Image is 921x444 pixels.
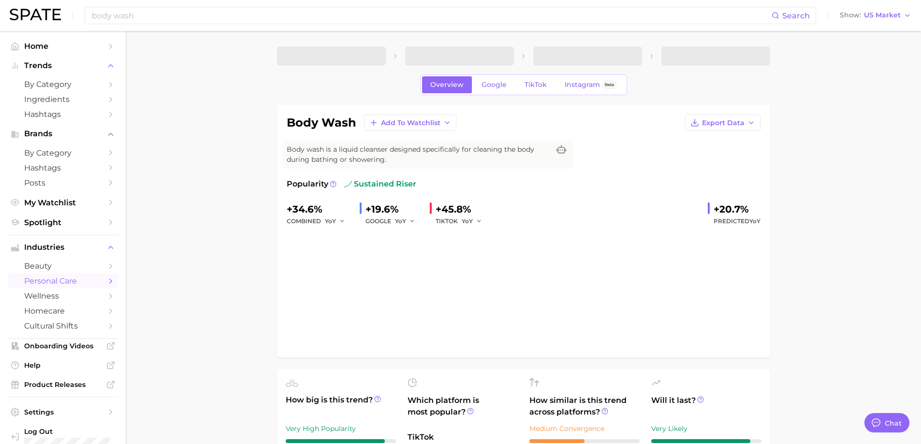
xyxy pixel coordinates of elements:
[837,9,914,22] button: ShowUS Market
[529,439,640,443] div: 5 / 10
[24,129,102,138] span: Brands
[651,423,761,434] div: Very Likely
[408,431,518,443] span: TikTok
[395,217,406,225] span: YoY
[287,117,356,129] h1: body wash
[24,380,102,389] span: Product Releases
[365,215,422,227] div: GOOGLE
[91,7,772,24] input: Search here for a brand, industry, or ingredient
[8,77,118,92] a: by Category
[749,217,760,225] span: YoY
[473,76,515,93] a: Google
[24,110,102,119] span: Hashtags
[605,81,614,89] span: Beta
[24,61,102,70] span: Trends
[286,439,396,443] div: 9 / 10
[344,178,416,190] span: sustained riser
[24,321,102,330] span: cultural shifts
[24,163,102,172] span: Hashtags
[365,201,422,217] div: +19.6%
[714,201,760,217] div: +20.7%
[8,215,118,230] a: Spotlight
[685,115,760,131] button: Export Data
[8,107,118,122] a: Hashtags
[8,160,118,175] a: Hashtags
[395,215,416,227] button: YoY
[24,361,102,370] span: Help
[408,395,518,427] span: Which platform is most popular?
[529,395,640,418] span: How similar is this trend across platforms?
[8,240,118,255] button: Industries
[8,288,118,303] a: wellness
[24,291,102,301] span: wellness
[8,273,118,288] a: personal care
[286,423,396,434] div: Very High Popularity
[525,81,547,89] span: TikTok
[24,42,102,51] span: Home
[24,80,102,89] span: by Category
[344,180,352,188] img: sustained riser
[8,258,118,273] a: beauty
[325,217,336,225] span: YoY
[702,119,745,127] span: Export Data
[24,198,102,207] span: My Watchlist
[24,342,102,350] span: Onboarding Videos
[651,439,761,443] div: 9 / 10
[24,427,123,436] span: Log Out
[651,395,761,418] span: Will it last?
[287,215,352,227] div: combined
[287,144,550,165] span: Body wash is a liquid cleanser designed specifically for cleaning the body during bathing or show...
[8,377,118,392] a: Product Releases
[516,76,555,93] a: TikTok
[430,81,464,89] span: Overview
[8,127,118,141] button: Brands
[8,339,118,353] a: Onboarding Videos
[24,95,102,104] span: Ingredients
[436,215,489,227] div: TIKTOK
[287,178,328,190] span: Popularity
[8,92,118,107] a: Ingredients
[8,145,118,160] a: by Category
[8,58,118,73] button: Trends
[462,215,482,227] button: YoY
[422,76,472,93] a: Overview
[286,394,396,418] span: How big is this trend?
[8,318,118,333] a: cultural shifts
[8,405,118,419] a: Settings
[24,276,102,286] span: personal care
[782,11,810,20] span: Search
[8,358,118,372] a: Help
[287,201,352,217] div: +34.6%
[24,178,102,187] span: Posts
[24,306,102,315] span: homecare
[24,261,102,271] span: beauty
[8,303,118,318] a: homecare
[381,119,440,127] span: Add to Watchlist
[462,217,473,225] span: YoY
[714,215,760,227] span: Predicted
[364,115,456,131] button: Add to Watchlist
[864,13,901,18] span: US Market
[565,81,600,89] span: Instagram
[24,243,102,252] span: Industries
[8,39,118,54] a: Home
[24,148,102,158] span: by Category
[24,408,102,416] span: Settings
[325,215,346,227] button: YoY
[10,9,61,20] img: SPATE
[482,81,507,89] span: Google
[8,175,118,190] a: Posts
[436,201,489,217] div: +45.8%
[24,218,102,227] span: Spotlight
[529,423,640,434] div: Medium Convergence
[556,76,625,93] a: InstagramBeta
[8,195,118,210] a: My Watchlist
[840,13,861,18] span: Show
